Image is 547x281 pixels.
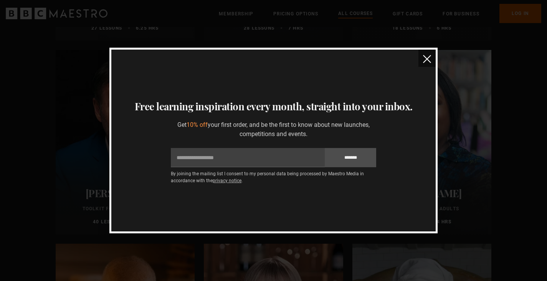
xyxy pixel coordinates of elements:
[171,120,376,139] p: Get your first order, and be the first to know about new launches, competitions and events.
[418,50,436,67] button: close
[171,170,376,184] p: By joining the mailing list I consent to my personal data being processed by Maestro Media in acc...
[213,178,241,183] a: privacy notice
[187,121,208,128] span: 10% off
[121,99,426,114] h3: Free learning inspiration every month, straight into your inbox.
